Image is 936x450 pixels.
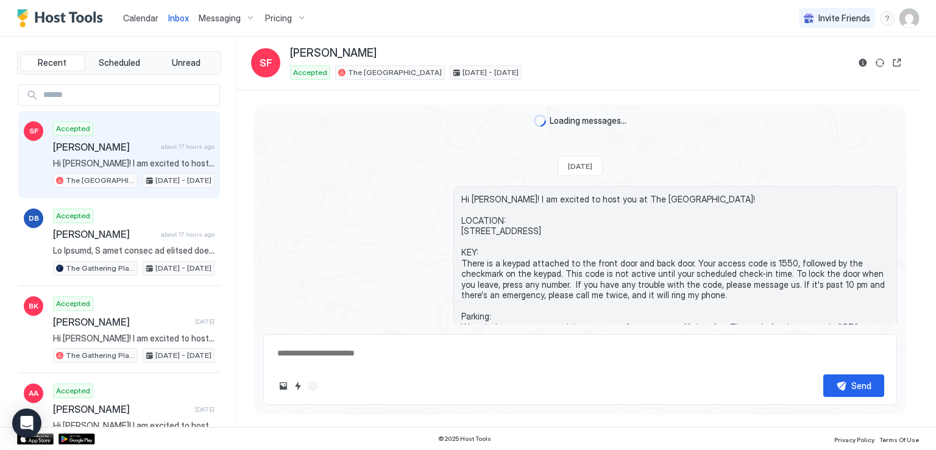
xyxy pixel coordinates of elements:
[53,158,214,169] span: Hi [PERSON_NAME]! I am excited to host you at The [GEOGRAPHIC_DATA]! LOCATION: [STREET_ADDRESS] K...
[29,126,38,137] span: SF
[87,54,152,71] button: Scheduled
[290,46,377,60] span: [PERSON_NAME]
[99,57,140,68] span: Scheduled
[56,123,90,134] span: Accepted
[890,55,904,70] button: Open reservation
[834,432,874,445] a: Privacy Policy
[348,67,442,78] span: The [GEOGRAPHIC_DATA]
[155,175,211,186] span: [DATE] - [DATE]
[66,175,135,186] span: The [GEOGRAPHIC_DATA]
[293,67,327,78] span: Accepted
[66,263,135,274] span: The Gathering Place
[53,403,190,415] span: [PERSON_NAME]
[879,432,919,445] a: Terms Of Use
[534,115,546,127] div: loading
[161,230,214,238] span: about 17 hours ago
[879,436,919,443] span: Terms Of Use
[823,374,884,397] button: Send
[568,162,592,171] span: [DATE]
[260,55,272,70] span: SF
[53,228,156,240] span: [PERSON_NAME]
[17,51,221,74] div: tab-group
[265,13,292,24] span: Pricing
[818,13,870,24] span: Invite Friends
[195,405,214,413] span: [DATE]
[873,55,887,70] button: Sync reservation
[53,333,214,344] span: Hi [PERSON_NAME]! I am excited to host you at The Gathering Place! LOCATION: [STREET_ADDRESS] KEY...
[199,13,241,24] span: Messaging
[438,435,491,443] span: © 2025 Host Tools
[291,379,305,393] button: Quick reply
[56,385,90,396] span: Accepted
[899,9,919,28] div: User profile
[851,379,871,392] div: Send
[53,420,214,431] span: Hi [PERSON_NAME]! I am excited to host you at The [GEOGRAPHIC_DATA]! LOCATION: [STREET_ADDRESS] K...
[172,57,200,68] span: Unread
[38,57,66,68] span: Recent
[29,388,38,399] span: AA
[276,379,291,393] button: Upload image
[461,194,889,365] span: Hi [PERSON_NAME]! I am excited to host you at The [GEOGRAPHIC_DATA]! LOCATION: [STREET_ADDRESS] K...
[58,434,95,445] a: Google Play Store
[463,67,519,78] span: [DATE] - [DATE]
[856,55,870,70] button: Reservation information
[12,409,41,438] div: Open Intercom Messenger
[20,54,85,71] button: Recent
[29,301,38,312] span: BK
[168,12,189,24] a: Inbox
[56,298,90,309] span: Accepted
[155,263,211,274] span: [DATE] - [DATE]
[154,54,218,71] button: Unread
[29,213,39,224] span: DB
[53,141,156,153] span: [PERSON_NAME]
[155,350,211,361] span: [DATE] - [DATE]
[17,9,108,27] a: Host Tools Logo
[123,13,158,23] span: Calendar
[161,143,214,151] span: about 17 hours ago
[195,318,214,326] span: [DATE]
[38,85,219,105] input: Input Field
[53,316,190,328] span: [PERSON_NAME]
[834,436,874,443] span: Privacy Policy
[53,245,214,256] span: Lo Ipsumd, S amet consec ad elitsed doe temp inc utla etdoloremag aliqu enim admi ve Qui Nostrude...
[66,350,135,361] span: The Gathering Place
[550,115,626,126] span: Loading messages...
[56,210,90,221] span: Accepted
[168,13,189,23] span: Inbox
[17,434,54,445] a: App Store
[880,11,895,26] div: menu
[123,12,158,24] a: Calendar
